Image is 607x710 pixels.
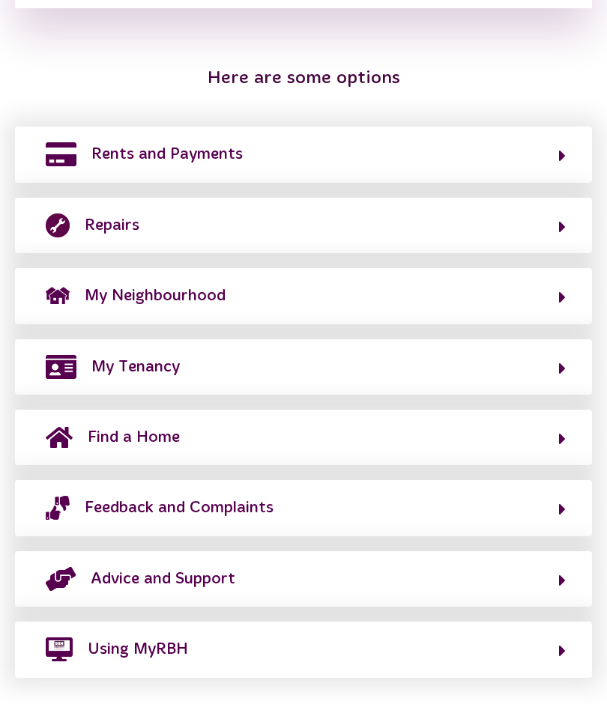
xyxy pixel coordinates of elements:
[41,495,566,521] button: Feedback and Complaints
[46,142,76,166] img: rents-payments.png
[41,425,566,450] button: Find a Home
[46,496,70,520] img: complaints.png
[88,425,180,449] span: Find a Home
[46,213,70,237] img: report-repair.png
[46,355,76,379] img: my-tenancy.png
[91,355,180,379] span: My Tenancy
[85,284,226,308] span: My Neighbourhood
[91,142,243,166] span: Rents and Payments
[46,637,73,661] img: desktop-solid.png
[41,566,566,592] button: Advice and Support
[41,142,566,167] button: Rents and Payments
[15,68,592,90] h3: Here are some options
[46,567,76,591] img: advice-support-1.png
[46,284,70,308] img: neighborhood.png
[41,213,566,238] button: Repairs
[85,213,139,237] span: Repairs
[46,425,73,449] img: home-solid.svg
[91,567,235,591] span: Advice and Support
[41,637,566,662] button: Using MyRBH
[41,283,566,309] button: My Neighbourhood
[85,496,274,520] span: Feedback and Complaints
[88,637,188,661] span: Using MyRBH
[41,354,566,380] button: My Tenancy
